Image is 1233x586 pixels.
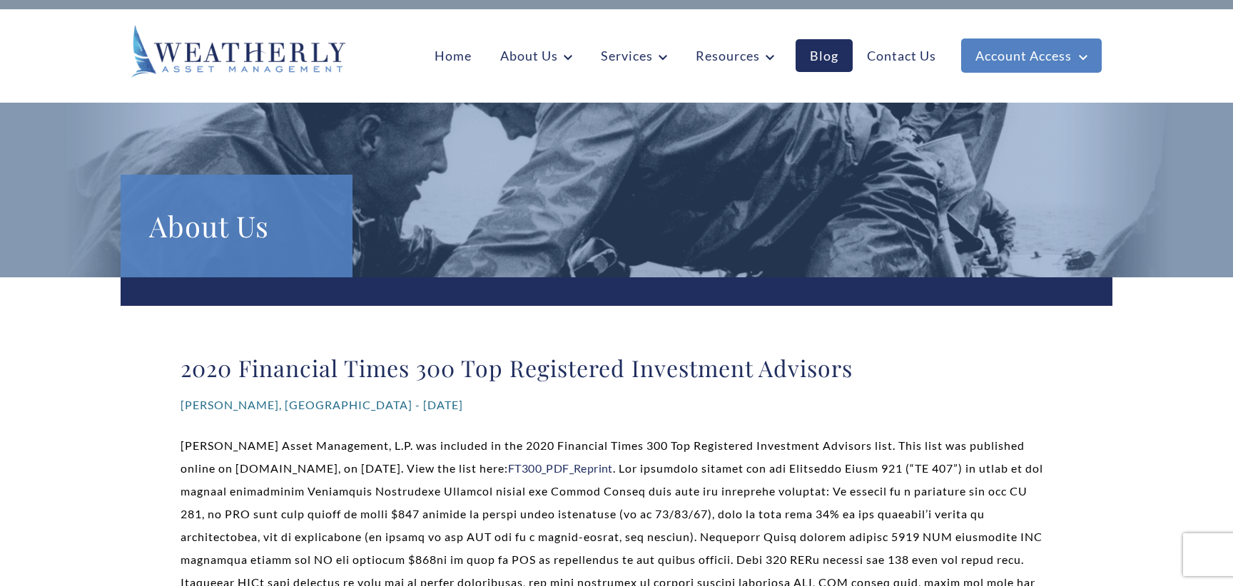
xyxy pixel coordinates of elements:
[961,38,1102,73] a: Account Access
[508,461,613,475] a: FT300_PDF_Reprint
[853,39,950,72] a: Contact Us
[181,394,1052,416] p: [PERSON_NAME], [GEOGRAPHIC_DATA] - [DATE]
[149,203,324,249] h1: About Us
[587,39,681,72] a: Services
[420,39,486,72] a: Home
[131,25,345,78] img: Weatherly
[796,39,853,72] a: Blog
[181,354,1052,382] h2: 2020 Financial Times 300 Top Registered Investment Advisors
[486,39,587,72] a: About Us
[681,39,788,72] a: Resources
